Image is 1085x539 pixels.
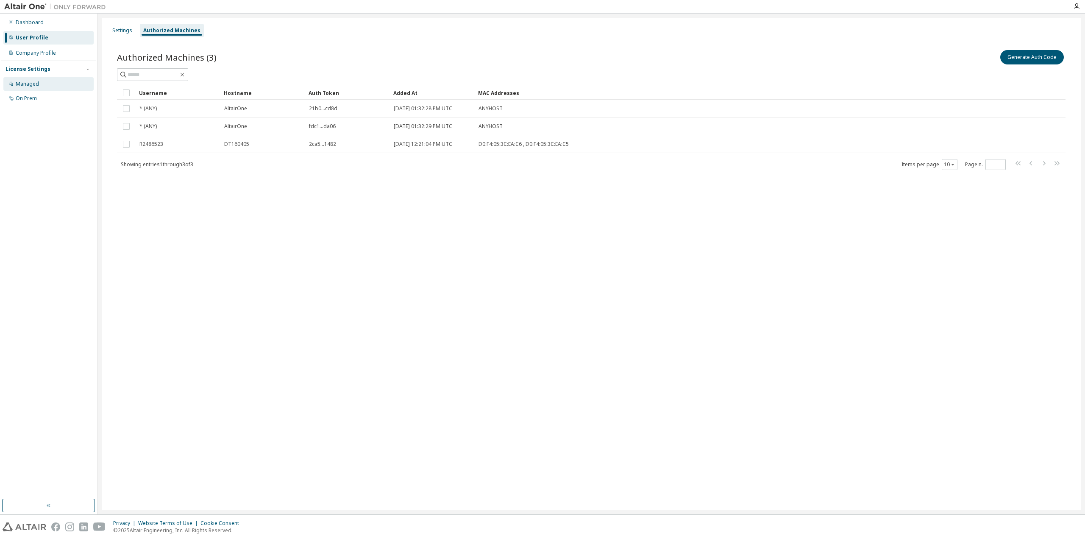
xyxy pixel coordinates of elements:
span: Showing entries 1 through 3 of 3 [121,161,193,168]
span: [DATE] 01:32:29 PM UTC [394,123,452,130]
span: Authorized Machines (3) [117,51,217,63]
button: 10 [944,161,955,168]
button: Generate Auth Code [1000,50,1064,64]
span: AltairOne [224,105,247,112]
span: * (ANY) [139,105,157,112]
div: Username [139,86,217,100]
span: [DATE] 01:32:28 PM UTC [394,105,452,112]
span: R2486523 [139,141,163,148]
img: altair_logo.svg [3,522,46,531]
span: Page n. [965,159,1006,170]
div: Auth Token [309,86,387,100]
img: youtube.svg [93,522,106,531]
span: ANYHOST [479,123,503,130]
div: License Settings [6,66,50,73]
span: fdc1...da06 [309,123,336,130]
div: Settings [112,27,132,34]
div: Authorized Machines [143,27,200,34]
span: Items per page [901,159,957,170]
div: Cookie Consent [200,520,244,527]
img: linkedin.svg [79,522,88,531]
div: User Profile [16,34,48,41]
span: AltairOne [224,123,247,130]
div: MAC Addresses [478,86,976,100]
div: Website Terms of Use [138,520,200,527]
img: instagram.svg [65,522,74,531]
p: © 2025 Altair Engineering, Inc. All Rights Reserved. [113,527,244,534]
img: facebook.svg [51,522,60,531]
div: Hostname [224,86,302,100]
img: Altair One [4,3,110,11]
div: On Prem [16,95,37,102]
span: ANYHOST [479,105,503,112]
div: Dashboard [16,19,44,26]
div: Company Profile [16,50,56,56]
span: * (ANY) [139,123,157,130]
div: Added At [393,86,471,100]
span: 2ca5...1482 [309,141,336,148]
span: 21b0...cd8d [309,105,337,112]
span: DT160405 [224,141,249,148]
div: Privacy [113,520,138,527]
div: Managed [16,81,39,87]
span: [DATE] 12:21:04 PM UTC [394,141,452,148]
span: D0:F4:05:3C:EA:C6 , D0:F4:05:3C:EA:C5 [479,141,569,148]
